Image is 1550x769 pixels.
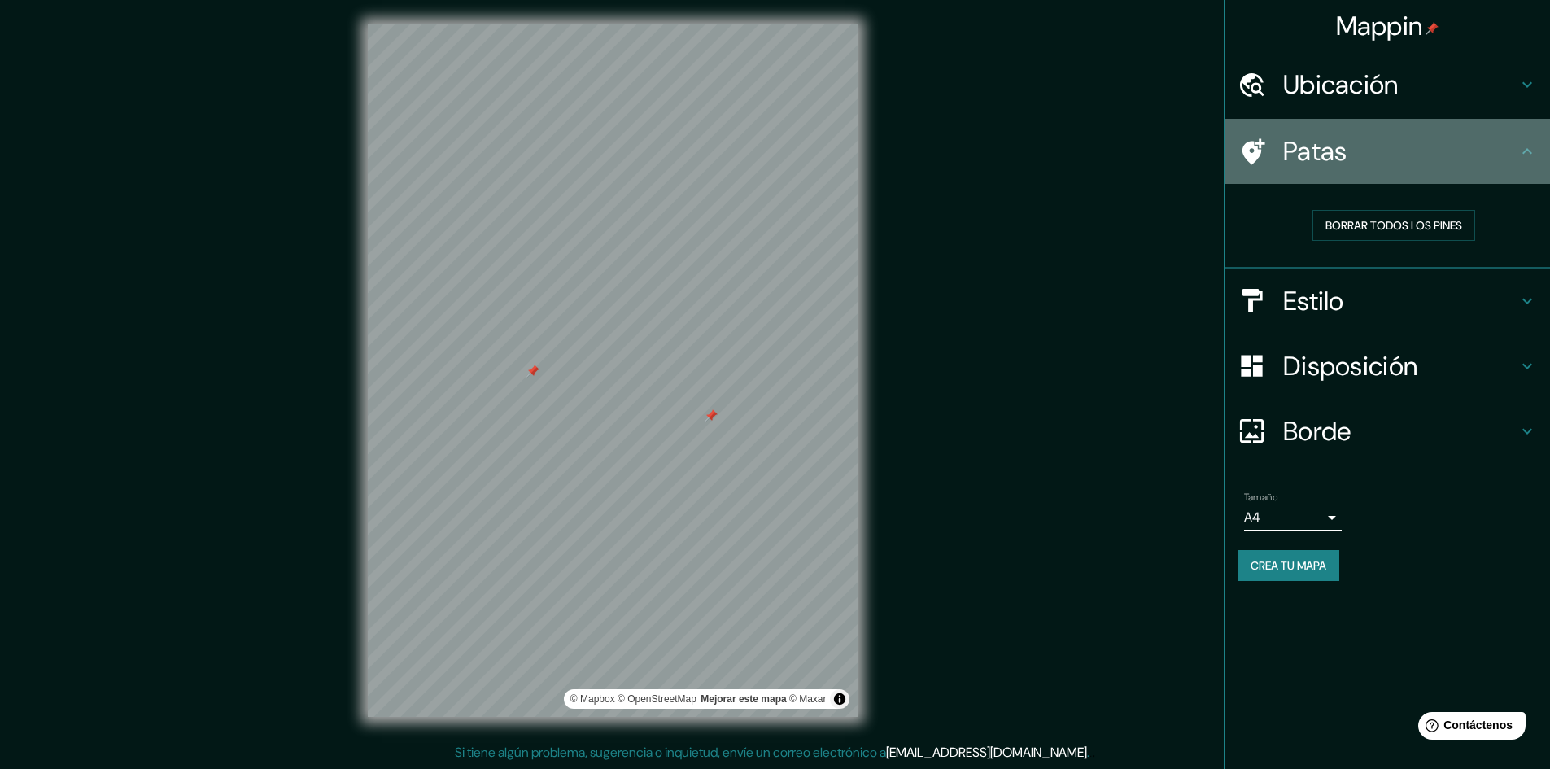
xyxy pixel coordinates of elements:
[1087,744,1089,761] font: .
[830,689,849,709] button: Activar o desactivar atribución
[1238,550,1339,581] button: Crea tu mapa
[886,744,1087,761] a: [EMAIL_ADDRESS][DOMAIN_NAME]
[1244,491,1277,504] font: Tamaño
[618,693,696,705] font: © OpenStreetMap
[1283,284,1344,318] font: Estilo
[618,693,696,705] a: Mapa de calles abierto
[1089,743,1092,761] font: .
[1225,399,1550,464] div: Borde
[1325,218,1462,233] font: Borrar todos los pines
[789,693,827,705] a: Maxar
[1283,134,1347,168] font: Patas
[1244,505,1342,531] div: A4
[570,693,615,705] font: © Mapbox
[1283,414,1351,448] font: Borde
[1225,269,1550,334] div: Estilo
[1092,743,1095,761] font: .
[1283,349,1417,383] font: Disposición
[368,24,858,717] canvas: Mapa
[1225,119,1550,184] div: Patas
[1283,68,1399,102] font: Ubicación
[455,744,886,761] font: Si tiene algún problema, sugerencia o inquietud, envíe un correo electrónico a
[1405,706,1532,751] iframe: Lanzador de widgets de ayuda
[701,693,786,705] a: Map feedback
[789,693,827,705] font: © Maxar
[570,693,615,705] a: Mapbox
[1225,334,1550,399] div: Disposición
[1244,509,1260,526] font: A4
[1251,558,1326,573] font: Crea tu mapa
[701,693,786,705] font: Mejorar este mapa
[1336,9,1423,43] font: Mappin
[1426,22,1439,35] img: pin-icon.png
[1312,210,1475,241] button: Borrar todos los pines
[1225,52,1550,117] div: Ubicación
